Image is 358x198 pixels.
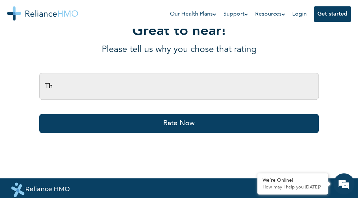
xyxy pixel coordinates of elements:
[223,10,248,18] a: Support
[255,10,285,18] a: Resources
[7,6,78,21] img: Reliance HMO's Logo
[102,23,257,40] h1: Great to hear!
[292,11,307,17] a: Login
[11,182,70,197] img: logo-white.svg
[102,45,257,55] p: Please tell us why you chose that rating
[314,6,351,22] button: Get started
[39,73,319,100] input: Describe your experience
[39,114,319,133] button: Rate Now
[170,10,216,18] a: Our Health Plans
[263,185,323,190] p: How may I help you today?
[263,177,323,184] div: We're Online!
